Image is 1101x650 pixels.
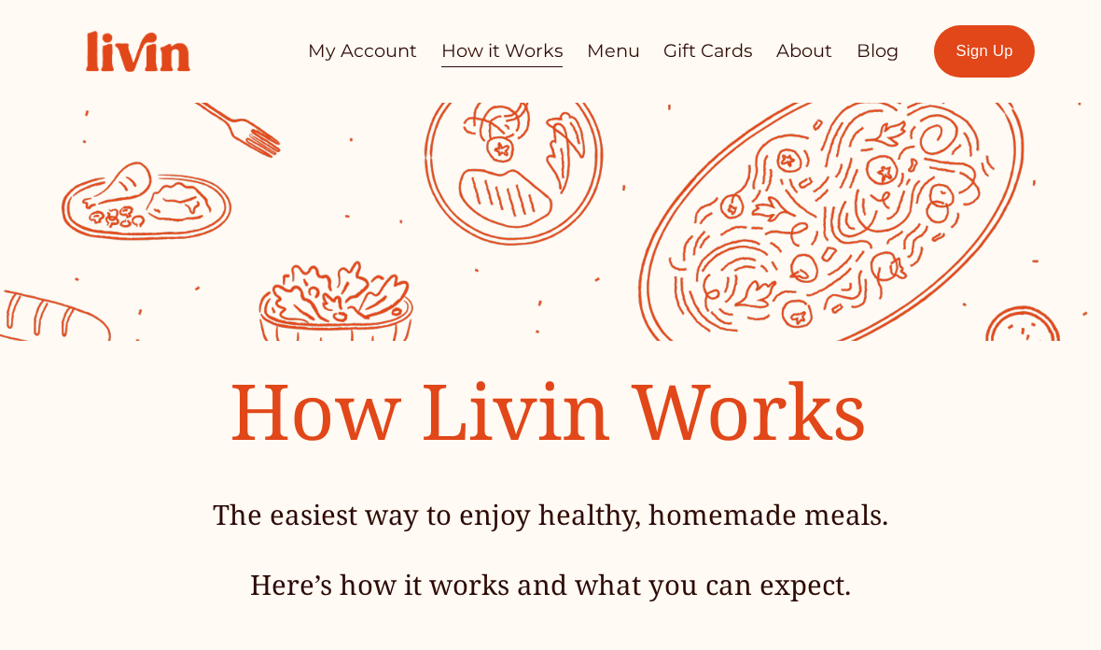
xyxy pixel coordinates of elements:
span: How Livin Works [230,358,867,462]
a: My Account [308,33,417,69]
h4: Here’s how it works and what you can expect. [147,567,954,604]
a: Blog [857,33,899,69]
a: How it Works [441,33,563,69]
a: Gift Cards [663,33,752,69]
a: Sign Up [934,25,1035,78]
a: About [776,33,832,69]
h4: The easiest way to enjoy healthy, homemade meals. [147,497,954,534]
a: Menu [587,33,640,69]
img: Livin [66,11,210,92]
